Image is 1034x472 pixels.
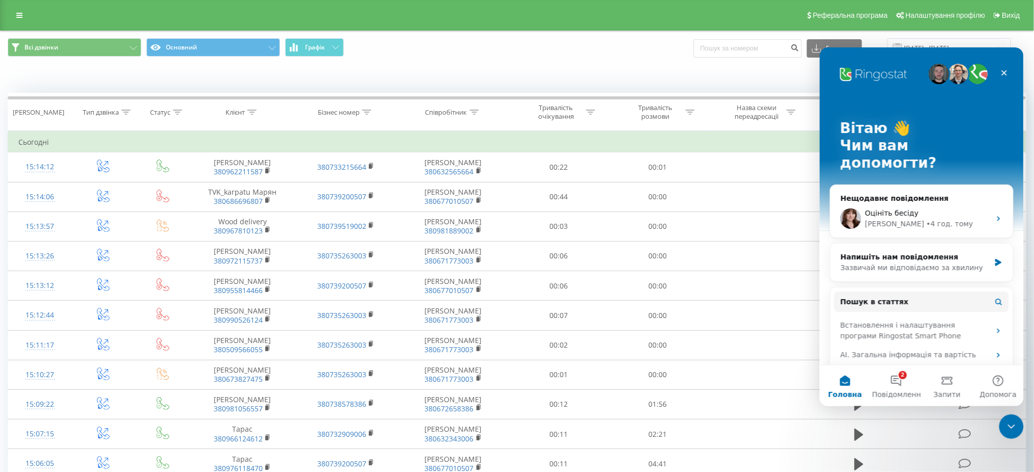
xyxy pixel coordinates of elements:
[18,305,61,325] div: 15:12:44
[317,221,366,231] a: 380739519002
[18,365,61,385] div: 15:10:27
[83,108,119,117] div: Тип дзвінка
[1002,11,1020,19] span: Вихід
[8,132,1026,152] td: Сьогодні
[397,419,509,449] td: [PERSON_NAME]
[509,389,609,419] td: 00:12
[608,330,708,360] td: 00:00
[529,103,584,121] div: Тривалість очікування
[425,345,474,354] a: 380671773003
[150,108,170,117] div: Статус
[18,246,61,266] div: 15:13:26
[317,162,366,172] a: 380733215664
[425,434,474,443] a: 380632343006
[397,301,509,330] td: [PERSON_NAME]
[509,330,609,360] td: 00:02
[191,301,294,330] td: [PERSON_NAME]
[8,38,141,57] button: Всі дзвінки
[397,330,509,360] td: [PERSON_NAME]
[608,360,708,389] td: 00:00
[146,38,280,57] button: Основний
[397,212,509,241] td: [PERSON_NAME]
[729,103,784,121] div: Назва схеми переадресації
[608,389,708,419] td: 01:56
[317,251,366,260] a: 380735263003
[214,315,263,325] a: 380990526124
[191,212,294,241] td: Wood delivery
[214,226,263,235] a: 380967810123
[18,276,61,296] div: 15:13:12
[608,271,708,301] td: 00:00
[608,182,708,212] td: 00:00
[425,315,474,325] a: 380671773003
[317,399,366,409] a: 380738578386
[18,395,61,414] div: 15:09:22
[820,47,1024,406] iframe: Intercom live chat
[317,310,366,320] a: 380735263003
[191,360,294,389] td: [PERSON_NAME]
[608,212,708,241] td: 00:00
[509,419,609,449] td: 00:11
[425,256,474,266] a: 380671773003
[694,39,802,58] input: Пошук за номером
[509,212,609,241] td: 00:03
[317,192,366,201] a: 380739200507
[397,182,509,212] td: [PERSON_NAME]
[305,44,325,51] span: Графік
[225,108,245,117] div: Клієнт
[397,152,509,182] td: [PERSON_NAME]
[999,414,1024,439] iframe: Intercom live chat
[191,330,294,360] td: [PERSON_NAME]
[214,196,263,206] a: 380686696807
[397,360,509,389] td: [PERSON_NAME]
[608,419,708,449] td: 02:21
[628,103,683,121] div: Тривалість розмови
[509,301,609,330] td: 00:07
[425,374,474,384] a: 380671773003
[317,340,366,350] a: 380735263003
[18,157,61,177] div: 15:14:12
[813,11,888,19] span: Реферальна програма
[425,285,474,295] a: 380677010507
[285,38,344,57] button: Графік
[317,281,366,291] a: 380739200507
[18,424,61,444] div: 15:07:15
[214,285,263,295] a: 380955814466
[191,271,294,301] td: [PERSON_NAME]
[509,360,609,389] td: 00:01
[509,271,609,301] td: 00:06
[425,167,474,176] a: 380632565664
[214,256,263,266] a: 380972115737
[317,370,366,379] a: 380735263003
[608,301,708,330] td: 00:00
[18,217,61,237] div: 15:13:57
[13,108,64,117] div: [PERSON_NAME]
[807,39,862,58] button: Експорт
[397,389,509,419] td: [PERSON_NAME]
[214,167,263,176] a: 380962211587
[191,419,294,449] td: Тарас
[18,335,61,355] div: 15:11:17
